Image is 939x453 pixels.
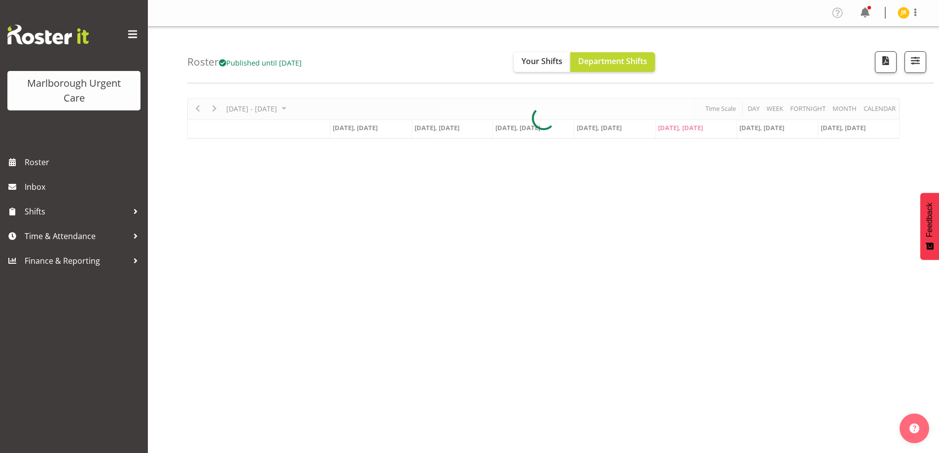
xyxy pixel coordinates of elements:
button: Department Shifts [570,52,655,72]
span: Shifts [25,204,128,219]
span: Inbox [25,179,143,194]
span: Finance & Reporting [25,253,128,268]
img: help-xxl-2.png [909,423,919,433]
img: Rosterit website logo [7,25,89,44]
span: Your Shifts [522,56,562,67]
span: Department Shifts [578,56,647,67]
button: Feedback - Show survey [920,193,939,260]
button: Your Shifts [514,52,570,72]
div: Marlborough Urgent Care [17,76,131,105]
span: Feedback [925,203,934,237]
span: Published until [DATE] [219,58,302,68]
img: jacinta-rangi11928.jpg [898,7,909,19]
span: Time & Attendance [25,229,128,244]
button: Filter Shifts [904,51,926,73]
span: Roster [25,155,143,170]
button: Download a PDF of the roster according to the set date range. [875,51,897,73]
h4: Roster [187,56,302,68]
